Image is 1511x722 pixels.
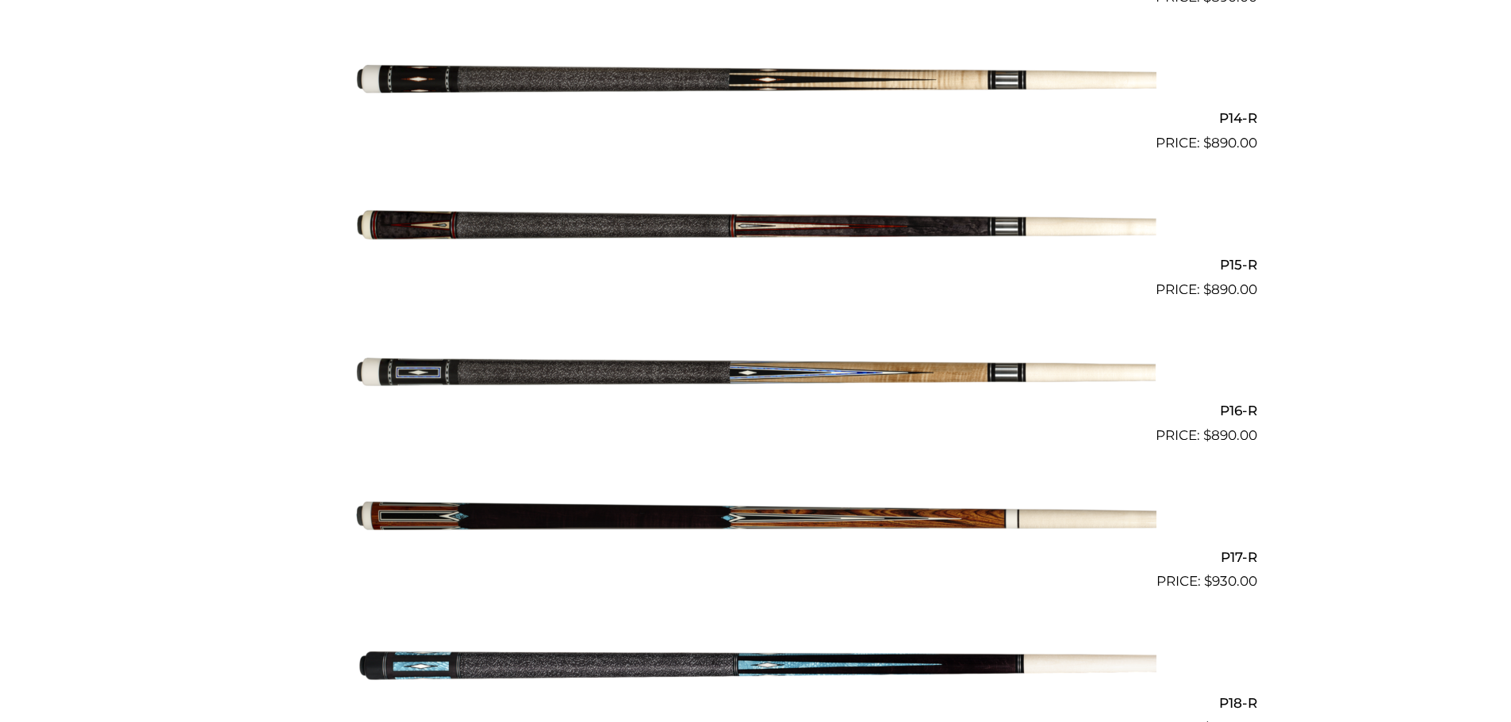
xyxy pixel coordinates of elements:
[255,688,1257,717] h2: P18-R
[355,14,1156,147] img: P14-R
[1204,573,1257,589] bdi: 930.00
[1203,135,1257,151] bdi: 890.00
[255,250,1257,279] h2: P15-R
[1203,281,1257,297] bdi: 890.00
[1203,135,1211,151] span: $
[1204,573,1212,589] span: $
[1203,281,1211,297] span: $
[255,307,1257,446] a: P16-R $890.00
[355,453,1156,586] img: P17-R
[255,453,1257,592] a: P17-R $930.00
[255,542,1257,571] h2: P17-R
[1203,427,1211,443] span: $
[255,14,1257,154] a: P14-R $890.00
[255,160,1257,300] a: P15-R $890.00
[355,307,1156,440] img: P16-R
[355,160,1156,293] img: P15-R
[255,396,1257,426] h2: P16-R
[255,104,1257,133] h2: P14-R
[1203,427,1257,443] bdi: 890.00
